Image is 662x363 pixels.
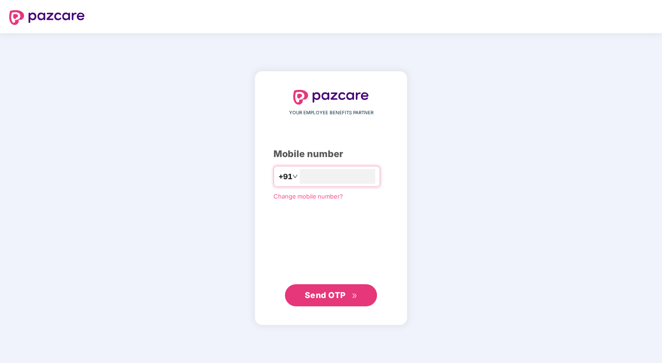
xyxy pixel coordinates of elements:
[279,171,292,182] span: +91
[273,147,389,161] div: Mobile number
[9,10,85,25] img: logo
[352,293,358,299] span: double-right
[289,109,373,117] span: YOUR EMPLOYEE BENEFITS PARTNER
[273,193,343,200] a: Change mobile number?
[285,284,377,306] button: Send OTPdouble-right
[305,290,346,300] span: Send OTP
[292,174,298,179] span: down
[293,90,369,105] img: logo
